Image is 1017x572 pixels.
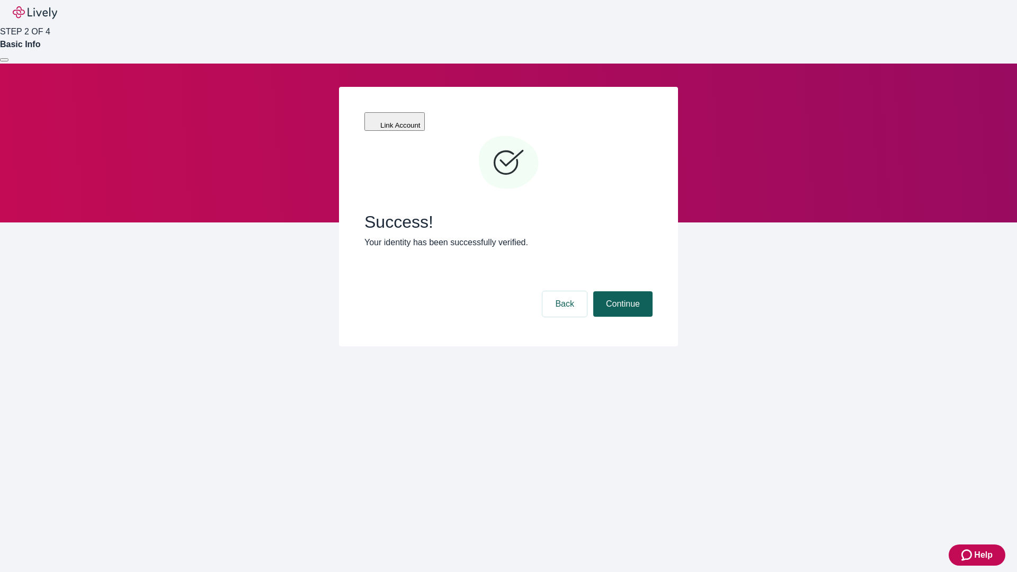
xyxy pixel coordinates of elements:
button: Continue [593,291,653,317]
button: Link Account [364,112,425,131]
span: Success! [364,212,653,232]
button: Zendesk support iconHelp [949,544,1005,566]
svg: Checkmark icon [477,131,540,195]
span: Help [974,549,993,561]
img: Lively [13,6,57,19]
svg: Zendesk support icon [961,549,974,561]
button: Back [542,291,587,317]
p: Your identity has been successfully verified. [364,236,653,249]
